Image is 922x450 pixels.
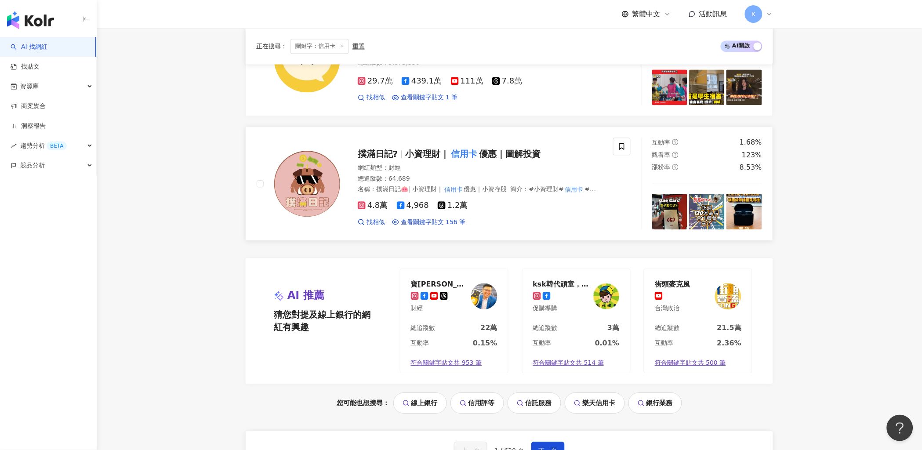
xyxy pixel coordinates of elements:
img: KOL Avatar [593,283,620,309]
div: 互動率 [411,339,429,348]
div: 總追蹤數 [655,324,679,333]
img: post-image [689,194,725,229]
span: 撲滿日記? [358,149,398,159]
span: 關鍵字：信用卡 [290,39,349,54]
div: 網紅類型 ： [358,163,603,172]
span: 財經 [388,164,401,171]
mark: 信用卡 [443,185,464,194]
div: 總追蹤數 [411,324,436,333]
a: 符合關鍵字貼文共 500 筆 [644,353,752,373]
img: post-image [652,194,688,229]
span: 29.7萬 [358,76,393,86]
span: 1.2萬 [438,201,468,210]
span: 猜您對提及線上銀行的網紅有興趣 [274,308,376,333]
div: 台灣政治 [655,304,690,313]
span: 439.1萬 [402,76,442,86]
span: 找相似 [367,218,385,227]
img: KOL Avatar [715,283,741,309]
a: KOL Avatar撲滿日記?小資理財｜信用卡優惠｜圖解投資網紅類型：財經總追蹤數：64,689名稱：撲滿日記🐽| 小資理財｜信用卡優惠｜小資存股簡介：#小資理財#信用卡#數位帳戶 nSchoo... [246,127,773,240]
a: ksk韓代頑童，ksk_koreanshoppingkid促購導購KOL Avatar總追蹤數3萬互動率0.01%符合關鍵字貼文共 514 筆 [522,269,631,373]
a: 商案媒合 [11,102,46,111]
a: 找相似 [358,218,385,227]
div: 總追蹤數 [533,324,558,333]
a: 查看關鍵字貼文 156 筆 [392,218,466,227]
div: 3萬 [607,323,619,333]
img: post-image [726,194,762,229]
span: question-circle [672,152,679,158]
div: 互動率 [655,339,673,348]
span: 活動訊息 [699,10,727,18]
a: 符合關鍵字貼文共 953 筆 [400,353,508,373]
span: rise [11,143,17,149]
div: 22萬 [480,323,497,333]
div: ksk韓代頑童，ksk_koreanshoppingkid [533,279,590,288]
span: #小資理財# [529,185,564,192]
a: 街頭麥克風台灣政治KOL Avatar總追蹤數21.5萬互動率2.36%符合關鍵字貼文共 500 筆 [644,269,752,373]
img: logo [7,11,54,29]
span: 繁體中文 [632,9,661,19]
div: 0.15% [473,338,497,348]
div: 寶可孟的理財記事本 [411,279,468,288]
div: 重置 [352,43,365,50]
div: 123% [742,150,762,160]
span: question-circle [672,164,679,170]
a: 信託服務 [508,392,561,414]
span: 小資理財｜ [406,149,450,159]
span: 找相似 [367,93,385,102]
iframe: Help Scout Beacon - Open [887,415,913,441]
span: 資源庫 [20,76,39,96]
div: 2.36% [717,338,742,348]
span: K [751,9,755,19]
a: 洞察報告 [11,122,46,131]
a: 查看關鍵字貼文 1 筆 [392,93,458,102]
span: 趨勢分析 [20,136,67,156]
mark: 信用卡 [450,147,479,161]
div: 21.5萬 [717,323,741,333]
div: 8.53% [740,163,762,172]
span: question-circle [672,139,679,145]
a: 找相似 [358,93,385,102]
a: 信用評等 [450,392,504,414]
span: 符合關鍵字貼文共 953 筆 [411,359,482,367]
a: 找貼文 [11,62,40,71]
div: 總追蹤數 ： 64,689 [358,174,603,183]
div: 促購導購 [533,304,590,313]
span: 查看關鍵字貼文 1 筆 [401,93,458,102]
div: 1.68% [740,138,762,147]
span: 互動率 [652,139,671,146]
span: 名稱 ： [358,185,507,192]
img: post-image [652,69,688,105]
a: 寶[PERSON_NAME]的理財記事本財經KOL Avatar總追蹤數22萬互動率0.15%符合關鍵字貼文共 953 筆 [400,269,508,373]
div: 街頭麥克風 [655,279,690,288]
span: 觀看率 [652,151,671,158]
a: 樂天信用卡 [565,392,625,414]
span: 撲滿日記🐽| 小資理財｜ [376,185,443,192]
div: 互動率 [533,339,552,348]
span: 查看關鍵字貼文 156 筆 [401,218,466,227]
span: 優惠｜圖解投資 [479,149,541,159]
a: 符合關鍵字貼文共 514 筆 [523,353,630,373]
img: KOL Avatar [471,283,497,309]
span: 正在搜尋 ： [256,43,287,50]
span: 111萬 [451,76,483,86]
div: 您可能也想搜尋： [246,392,773,414]
div: BETA [47,142,67,150]
div: 0.01% [595,338,620,348]
span: 7.8萬 [492,76,523,86]
span: 競品分析 [20,156,45,175]
span: 4.8萬 [358,201,388,210]
span: AI 推薦 [287,288,324,303]
span: 漲粉率 [652,163,671,171]
a: 銀行業務 [628,392,682,414]
div: 財經 [411,304,468,313]
span: 符合關鍵字貼文共 514 筆 [533,359,604,367]
mark: 信用卡 [564,185,585,194]
a: 線上銀行 [393,392,447,414]
span: 優惠｜小資存股 [464,185,507,192]
span: 符合關鍵字貼文共 500 筆 [655,359,726,367]
img: KOL Avatar [274,151,340,217]
img: post-image [689,69,725,105]
img: post-image [726,69,762,105]
a: searchAI 找網紅 [11,43,47,51]
span: 4,968 [397,201,429,210]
